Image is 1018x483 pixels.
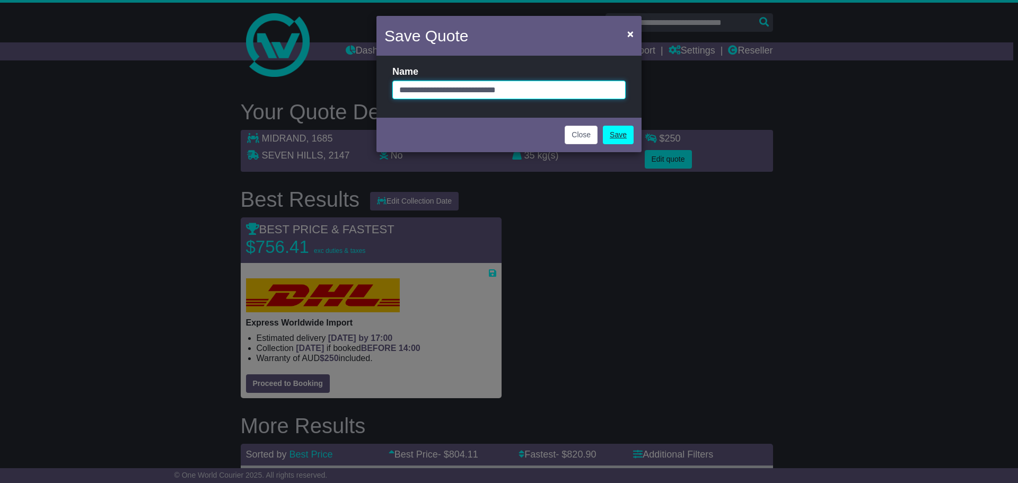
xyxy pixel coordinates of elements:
[627,28,634,40] span: ×
[603,126,634,144] a: Save
[565,126,598,144] button: Close
[384,24,468,48] h4: Save Quote
[622,23,639,45] button: Close
[392,66,418,78] label: Name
